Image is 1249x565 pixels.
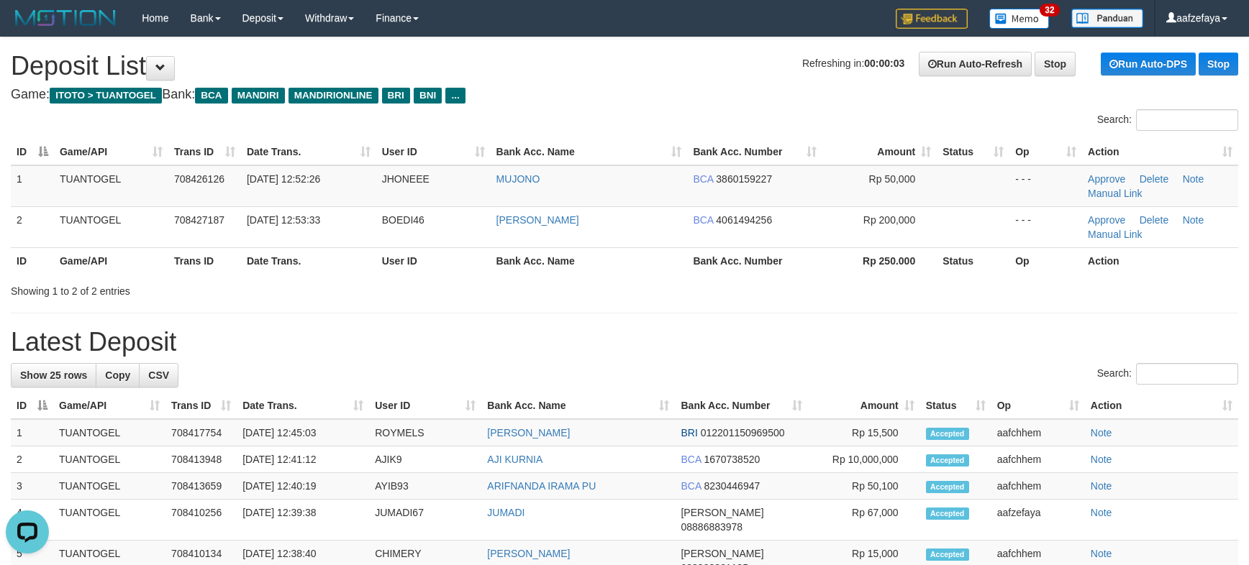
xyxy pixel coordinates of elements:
a: [PERSON_NAME] [487,427,570,438]
a: Note [1183,214,1204,226]
a: Note [1091,427,1112,438]
a: Note [1091,454,1112,465]
td: 2 [11,446,53,473]
span: [PERSON_NAME] [681,507,763,518]
a: JUMADI [487,507,524,518]
span: Copy 8230446947 to clipboard [704,480,760,492]
td: TUANTOGEL [54,165,168,207]
span: [DATE] 12:53:33 [247,214,320,226]
td: aafzefaya [991,500,1085,541]
th: Trans ID: activate to sort column ascending [168,139,241,165]
th: Status [937,247,1009,274]
a: Approve [1088,214,1125,226]
th: Status: activate to sort column ascending [937,139,1009,165]
span: MANDIRIONLINE [289,88,378,104]
a: Copy [96,363,140,387]
td: TUANTOGEL [53,473,165,500]
a: Delete [1140,214,1168,226]
a: [PERSON_NAME] [487,548,570,559]
td: Rp 67,000 [808,500,920,541]
th: Bank Acc. Name [491,247,688,274]
a: AJI KURNIA [487,454,542,465]
span: BOEDI46 [382,214,424,226]
td: JUMADI67 [369,500,481,541]
a: Delete [1140,173,1168,185]
span: Accepted [926,454,969,467]
th: Action [1082,247,1238,274]
td: 3 [11,473,53,500]
th: User ID [376,247,491,274]
span: BNI [414,88,442,104]
h4: Game: Bank: [11,88,1238,102]
td: TUANTOGEL [53,446,165,473]
td: Rp 15,500 [808,419,920,446]
td: 1 [11,165,54,207]
span: MANDIRI [232,88,285,104]
img: MOTION_logo.png [11,7,120,29]
span: Accepted [926,507,969,520]
span: BCA [681,454,701,465]
a: Run Auto-Refresh [919,52,1032,76]
span: BCA [693,214,713,226]
a: Note [1091,480,1112,492]
td: 708413659 [165,473,237,500]
td: - - - [1009,206,1082,247]
a: [PERSON_NAME] [496,214,579,226]
div: Showing 1 to 2 of 2 entries [11,278,509,298]
span: Rp 50,000 [869,173,916,185]
button: Open LiveChat chat widget [6,6,49,49]
th: User ID: activate to sort column ascending [369,392,481,419]
a: Run Auto-DPS [1101,52,1196,75]
td: 708413948 [165,446,237,473]
span: [PERSON_NAME] [681,548,763,559]
td: aafchhem [991,446,1085,473]
th: Rp 250.000 [822,247,937,274]
td: AJIK9 [369,446,481,473]
h1: Latest Deposit [11,328,1238,357]
span: Accepted [926,428,969,440]
th: Game/API: activate to sort column ascending [53,392,165,419]
label: Search: [1097,109,1238,131]
th: ID: activate to sort column descending [11,392,53,419]
input: Search: [1136,363,1238,385]
a: Note [1183,173,1204,185]
td: 708417754 [165,419,237,446]
span: ITOTO > TUANTOGEL [50,88,162,104]
td: 2 [11,206,54,247]
span: Copy 4061494256 to clipboard [716,214,772,226]
td: aafchhem [991,419,1085,446]
th: ID: activate to sort column descending [11,139,54,165]
img: panduan.png [1071,9,1143,28]
img: Feedback.jpg [896,9,968,29]
a: Note [1091,507,1112,518]
th: Bank Acc. Name: activate to sort column ascending [491,139,688,165]
img: Button%20Memo.svg [989,9,1050,29]
a: Stop [1199,52,1238,75]
td: TUANTOGEL [53,500,165,541]
th: Bank Acc. Number: activate to sort column ascending [687,139,822,165]
th: Date Trans.: activate to sort column ascending [237,392,369,419]
a: Manual Link [1088,229,1143,240]
th: Op: activate to sort column ascending [1009,139,1082,165]
th: Op [1009,247,1082,274]
th: Date Trans. [241,247,376,274]
span: BCA [681,480,701,492]
input: Search: [1136,109,1238,131]
a: Show 25 rows [11,363,96,387]
a: Approve [1088,173,1125,185]
span: CSV [148,369,169,381]
span: Copy 3860159227 to clipboard [716,173,772,185]
span: BCA [195,88,227,104]
th: Status: activate to sort column ascending [920,392,991,419]
td: Rp 50,100 [808,473,920,500]
th: User ID: activate to sort column ascending [376,139,491,165]
span: BCA [693,173,713,185]
a: Manual Link [1088,188,1143,199]
td: [DATE] 12:39:38 [237,500,369,541]
th: Action: activate to sort column ascending [1082,139,1238,165]
span: Rp 200,000 [863,214,915,226]
th: Bank Acc. Number [687,247,822,274]
th: Date Trans.: activate to sort column ascending [241,139,376,165]
span: Show 25 rows [20,369,87,381]
span: Copy 012201150969500 to clipboard [701,427,785,438]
